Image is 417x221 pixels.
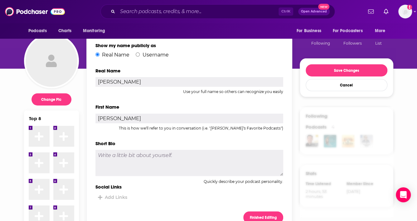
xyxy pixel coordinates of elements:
button: open menu [79,25,113,37]
div: Add Links [105,194,127,200]
input: Enter your name... [95,77,283,87]
span: For Podcasters [333,27,363,35]
button: 4Following [309,33,332,46]
span: Podcasts [28,27,47,35]
input: Username [136,52,140,56]
span: New [318,4,329,10]
button: Cancel [306,79,387,91]
img: User Profile [398,5,412,18]
label: Real Name [95,52,130,58]
button: 0Followers [342,33,364,46]
span: List [375,41,382,46]
h4: Show my name publicly as [95,42,283,48]
button: Open AdvancedNew [298,8,330,15]
button: open menu [24,25,55,37]
a: Show notifications dropdown [381,6,391,17]
input: Real Name [95,52,99,56]
span: Logged in as serenadekryger [398,5,412,18]
span: For Business [297,27,321,35]
a: Show notifications dropdown [366,6,376,17]
button: Save Changes [306,64,387,76]
span: Followers [343,41,362,46]
label: Username [136,52,169,58]
span: Open Advanced [301,10,327,13]
a: Charts [54,25,75,37]
span: Charts [58,27,72,35]
button: open menu [370,25,393,37]
span: More [375,27,385,35]
em: [PERSON_NAME]'s [211,126,246,130]
p: This is how we'll refer to you in conversation (i.e. " Favorite Podcasts") [95,126,283,130]
div: Top 8 [29,115,41,121]
button: Change Pic [32,93,71,106]
span: Monitoring [83,27,105,35]
h4: First Name [95,104,283,110]
div: PNG or JPG accepted [26,35,77,87]
button: open menu [292,25,329,37]
img: Podchaser - Follow, Share and Rate Podcasts [5,6,65,17]
div: Open Intercom Messenger [396,187,411,202]
input: First Name [95,114,283,123]
p: Quickly describe your podcast personality. [95,179,283,184]
h4: Short Bio [95,140,283,146]
input: Search podcasts, credits, & more... [118,7,279,17]
h4: Social Links [95,184,283,190]
svg: Add a profile image [407,5,412,10]
span: Following [311,41,330,46]
button: 1List [373,33,384,46]
span: Ctrl K [279,7,293,16]
button: Show profile menu [398,5,412,18]
div: Search podcasts, credits, & more... [100,4,335,19]
h4: Real Name [95,68,283,74]
p: Use your full name so others can recognize you easily [95,89,283,94]
button: open menu [329,25,372,37]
